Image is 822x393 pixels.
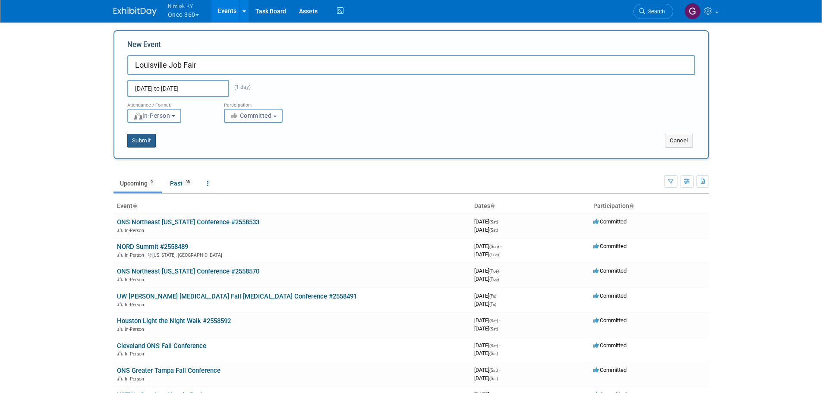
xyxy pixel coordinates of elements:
[474,226,498,233] span: [DATE]
[125,302,147,308] span: In-Person
[117,267,259,275] a: ONS Northeast [US_STATE] Conference #2558570
[665,134,693,148] button: Cancel
[125,252,147,258] span: In-Person
[117,243,188,251] a: NORD Summit #2558489
[474,276,499,282] span: [DATE]
[489,302,496,307] span: (Fri)
[489,318,498,323] span: (Sat)
[629,202,633,209] a: Sort by Participation Type
[474,301,496,307] span: [DATE]
[489,343,498,348] span: (Sat)
[471,199,590,214] th: Dates
[474,325,498,332] span: [DATE]
[148,179,155,185] span: 9
[489,294,496,299] span: (Fri)
[127,55,695,75] input: Name of Trade Show / Conference
[474,342,501,349] span: [DATE]
[125,228,147,233] span: In-Person
[117,342,206,350] a: Cleveland ONS Fall Conference
[474,292,499,299] span: [DATE]
[183,179,192,185] span: 38
[499,218,501,225] span: -
[125,277,147,283] span: In-Person
[224,97,308,108] div: Participation:
[499,317,501,324] span: -
[474,251,499,258] span: [DATE]
[117,327,123,331] img: In-Person Event
[489,327,498,331] span: (Sat)
[489,351,498,356] span: (Sat)
[117,251,467,258] div: [US_STATE], [GEOGRAPHIC_DATA]
[593,267,627,274] span: Committed
[127,134,156,148] button: Submit
[125,327,147,332] span: In-Person
[489,244,499,249] span: (Sun)
[474,367,501,373] span: [DATE]
[489,376,498,381] span: (Sat)
[117,302,123,306] img: In-Person Event
[593,292,627,299] span: Committed
[117,351,123,355] img: In-Person Event
[489,220,498,224] span: (Sat)
[113,199,471,214] th: Event
[593,342,627,349] span: Committed
[489,252,499,257] span: (Tue)
[474,375,498,381] span: [DATE]
[117,218,259,226] a: ONS Northeast [US_STATE] Conference #2558533
[117,228,123,232] img: In-Person Event
[113,7,157,16] img: ExhibitDay
[499,342,501,349] span: -
[593,367,627,373] span: Committed
[593,243,627,249] span: Committed
[499,367,501,373] span: -
[117,292,357,300] a: UW [PERSON_NAME] [MEDICAL_DATA] Fall [MEDICAL_DATA] Conference #2558491
[500,243,501,249] span: -
[633,4,673,19] a: Search
[684,3,701,19] img: Gwendalyn Bauer
[125,351,147,357] span: In-Person
[127,80,229,97] input: Start Date - End Date
[489,269,499,274] span: (Tue)
[474,317,501,324] span: [DATE]
[117,376,123,380] img: In-Person Event
[127,40,161,53] label: New Event
[117,252,123,257] img: In-Person Event
[125,376,147,382] span: In-Person
[500,267,501,274] span: -
[489,228,498,233] span: (Sat)
[645,8,665,15] span: Search
[489,368,498,373] span: (Sat)
[113,175,162,192] a: Upcoming9
[168,1,199,10] span: Nimlok KY
[489,277,499,282] span: (Tue)
[593,317,627,324] span: Committed
[133,112,170,119] span: In-Person
[127,97,211,108] div: Attendance / Format:
[593,218,627,225] span: Committed
[590,199,709,214] th: Participation
[498,292,499,299] span: -
[474,243,501,249] span: [DATE]
[127,109,181,123] button: In-Person
[117,277,123,281] img: In-Person Event
[164,175,199,192] a: Past38
[474,218,501,225] span: [DATE]
[132,202,137,209] a: Sort by Event Name
[224,109,283,123] button: Committed
[490,202,494,209] a: Sort by Start Date
[474,267,501,274] span: [DATE]
[230,112,272,119] span: Committed
[229,84,251,90] span: (1 day)
[117,317,231,325] a: Houston Light the Night Walk #2558592
[117,367,220,374] a: ONS Greater Tampa Fall Conference
[474,350,498,356] span: [DATE]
